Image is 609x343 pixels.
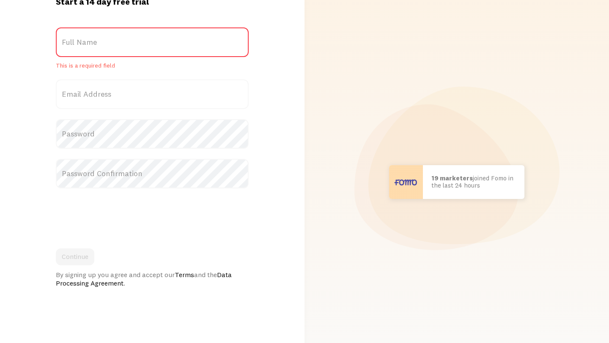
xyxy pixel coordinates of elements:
[56,79,249,109] label: Email Address
[56,159,249,188] label: Password Confirmation
[389,165,423,199] img: User avatar
[56,27,249,57] label: Full Name
[175,270,194,279] a: Terms
[56,199,184,231] iframe: reCAPTCHA
[56,270,249,287] div: By signing up you agree and accept our and the .
[56,62,249,70] span: This is a required field
[431,174,473,182] b: 19 marketers
[56,119,249,149] label: Password
[56,270,232,287] a: Data Processing Agreement
[431,175,516,189] p: joined Fomo in the last 24 hours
